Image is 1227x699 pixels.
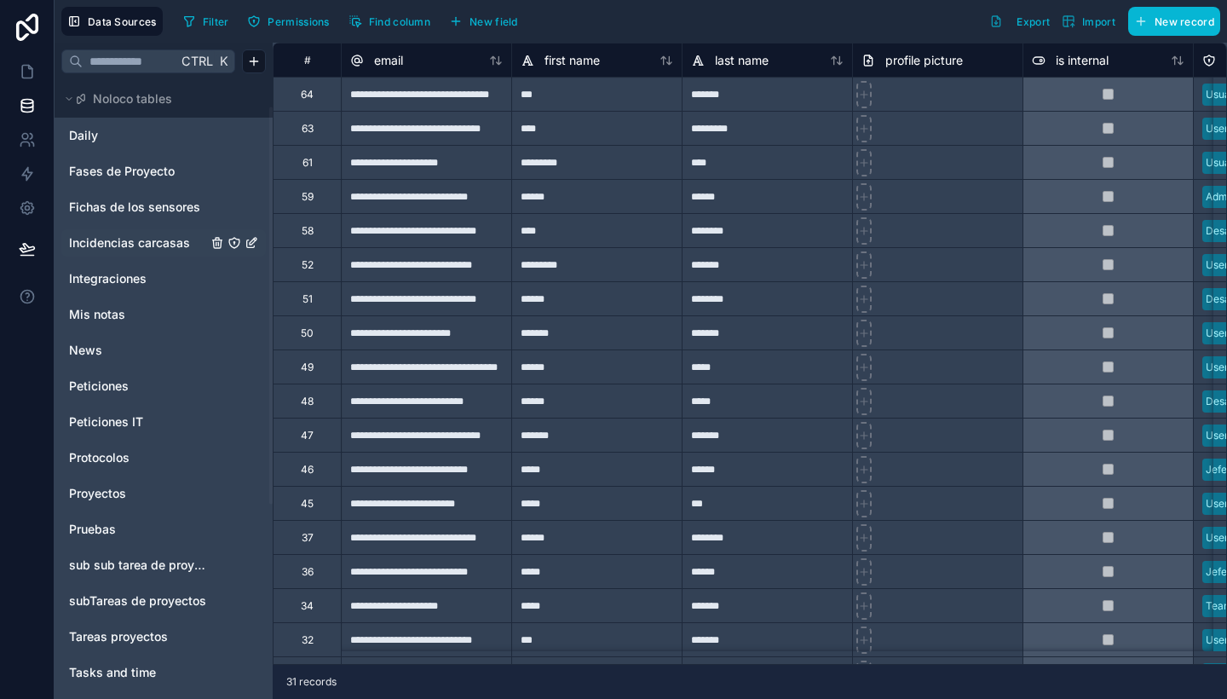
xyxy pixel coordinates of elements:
span: Fichas de los sensores [69,199,200,216]
span: New field [469,15,518,28]
span: Export [1017,15,1050,28]
a: Tareas proyectos [69,628,207,645]
div: 64 [301,88,314,101]
span: Pruebas [69,521,116,538]
span: Permissions [268,15,329,28]
span: Protocolos [69,449,130,466]
div: 46 [301,463,314,477]
div: 37 [302,531,314,545]
a: News [69,342,207,359]
a: Permissions [241,9,342,34]
div: Peticiones [61,373,266,400]
div: 49 [301,361,314,374]
a: Integraciones [69,270,207,287]
span: Fases de Proyecto [69,163,175,180]
button: Export [983,7,1056,36]
span: Tareas proyectos [69,628,168,645]
div: 63 [302,122,314,136]
span: subTareas de proyectos [69,592,206,609]
button: New field [443,9,524,34]
a: Daily [69,127,207,144]
span: Integraciones [69,270,147,287]
span: K [217,55,229,67]
span: Ctrl [180,50,215,72]
button: Data Sources [61,7,163,36]
span: Find column [369,15,430,28]
div: Tasks and time [61,659,266,686]
div: sub sub tarea de proyectos [61,552,266,579]
button: Import [1056,7,1121,36]
a: Fichas de los sensores [69,199,207,216]
div: 45 [301,497,314,511]
span: Incidencias carcasas [69,234,190,251]
div: 48 [301,395,314,408]
a: Proyectos [69,485,207,502]
div: 36 [302,565,314,579]
div: Peticiones IT [61,408,266,436]
div: 34 [301,599,314,613]
div: Pruebas [61,516,266,543]
div: 32 [302,633,314,647]
div: Fases de Proyecto [61,158,266,185]
div: 61 [302,156,313,170]
span: first name [544,52,600,69]
button: Find column [343,9,436,34]
a: Fases de Proyecto [69,163,207,180]
a: New record [1121,7,1220,36]
div: Fichas de los sensores [61,194,266,221]
a: Incidencias carcasas [69,234,207,251]
button: Filter [176,9,235,34]
div: Proyectos [61,480,266,507]
div: News [61,337,266,364]
div: Tareas proyectos [61,623,266,650]
span: Daily [69,127,98,144]
span: Import [1082,15,1115,28]
span: 31 records [286,675,337,689]
span: last name [715,52,769,69]
div: 50 [301,326,314,340]
div: subTareas de proyectos [61,587,266,615]
span: Filter [203,15,229,28]
a: Tasks and time [69,664,207,681]
a: Peticiones [69,378,207,395]
span: Noloco tables [93,90,172,107]
span: News [69,342,102,359]
span: Peticiones IT [69,413,143,430]
a: sub sub tarea de proyectos [69,557,207,574]
a: subTareas de proyectos [69,592,207,609]
div: Mis notas [61,301,266,328]
a: Pruebas [69,521,207,538]
span: is internal [1056,52,1109,69]
button: New record [1128,7,1220,36]
span: Data Sources [88,15,157,28]
span: Proyectos [69,485,126,502]
div: 59 [302,190,314,204]
div: 51 [302,292,313,306]
div: Integraciones [61,265,266,292]
div: 47 [301,429,314,442]
div: 52 [302,258,314,272]
div: Protocolos [61,444,266,471]
div: Daily [61,122,266,149]
div: # [286,54,328,66]
span: Peticiones [69,378,129,395]
a: Peticiones IT [69,413,207,430]
a: Mis notas [69,306,207,323]
button: Permissions [241,9,335,34]
div: 58 [302,224,314,238]
a: Protocolos [69,449,207,466]
span: Tasks and time [69,664,156,681]
span: email [374,52,403,69]
span: profile picture [885,52,963,69]
div: Incidencias carcasas [61,229,266,257]
span: Mis notas [69,306,125,323]
span: New record [1155,15,1214,28]
button: Noloco tables [61,87,256,111]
